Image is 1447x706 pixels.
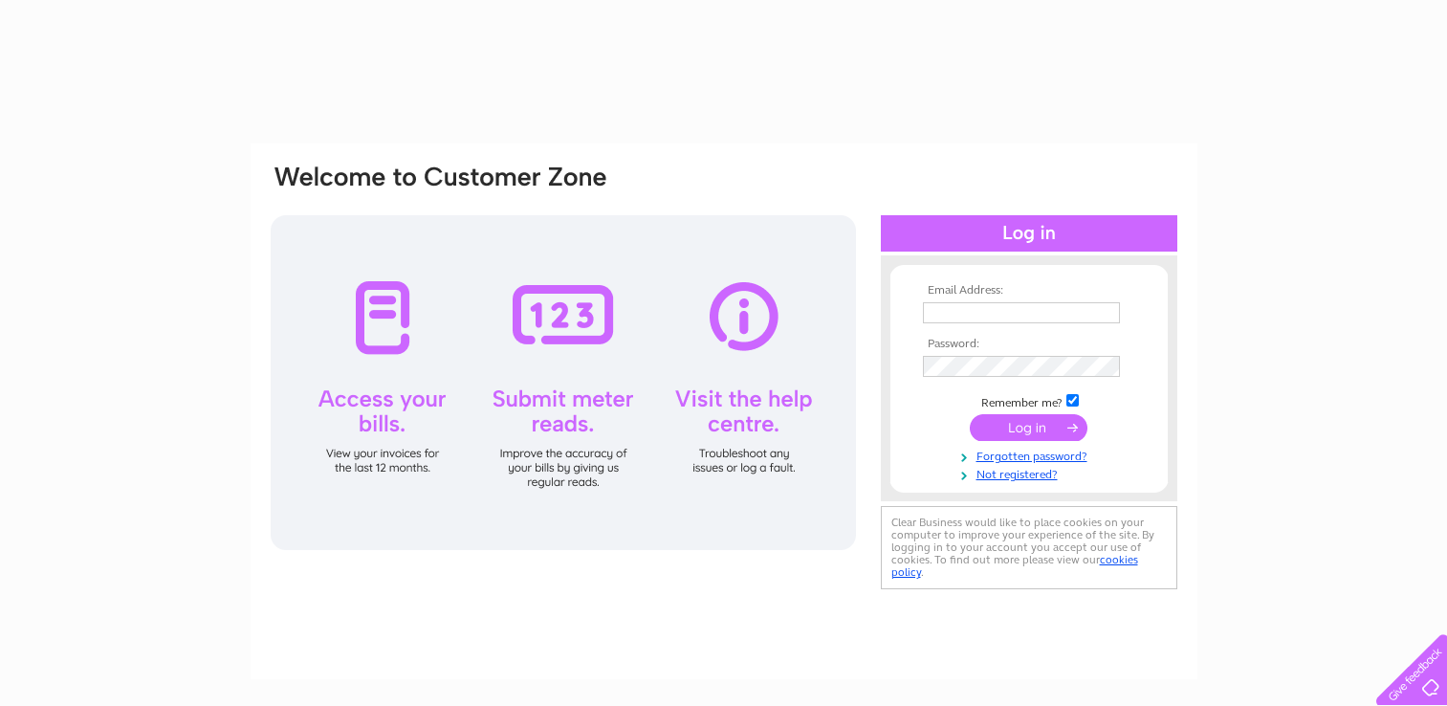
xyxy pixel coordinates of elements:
div: Clear Business would like to place cookies on your computer to improve your experience of the sit... [881,506,1177,589]
a: cookies policy [891,553,1138,579]
th: Password: [918,338,1140,351]
a: Not registered? [923,464,1140,482]
td: Remember me? [918,391,1140,410]
th: Email Address: [918,284,1140,298]
a: Forgotten password? [923,446,1140,464]
input: Submit [970,414,1087,441]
